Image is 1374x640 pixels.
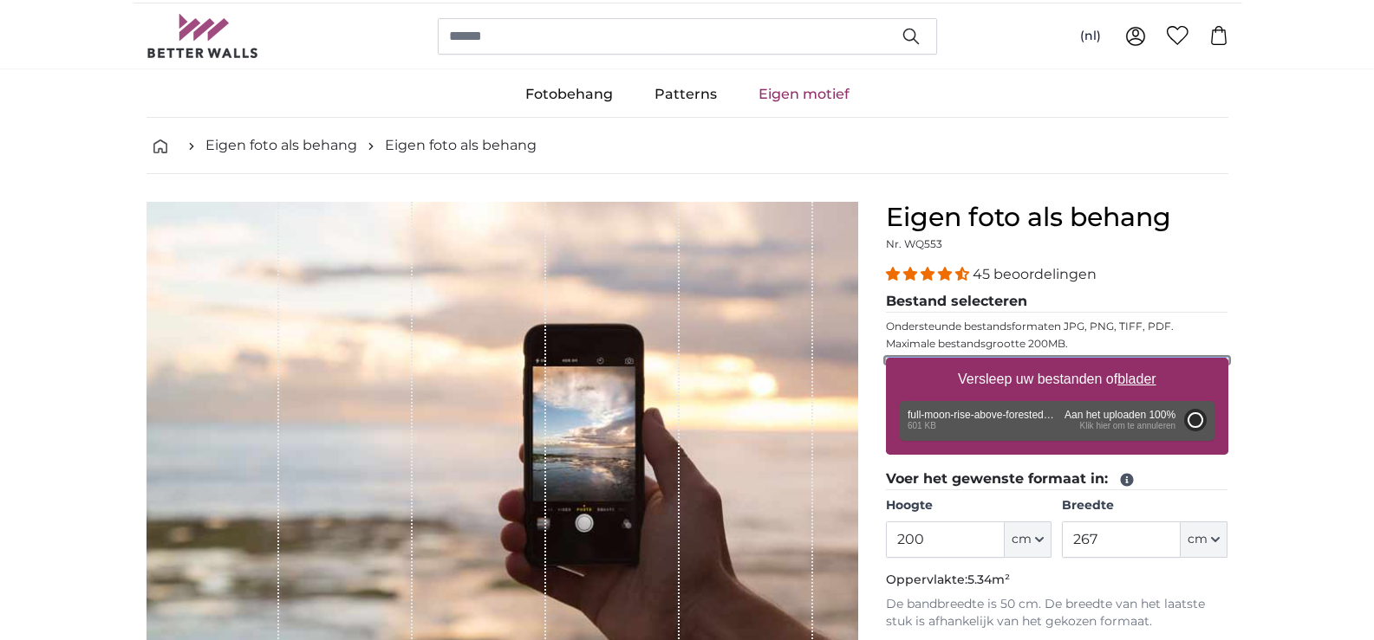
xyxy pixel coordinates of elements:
span: cm [1188,531,1208,548]
u: blader [1117,372,1156,386]
a: Fotobehang [505,72,634,117]
h1: Eigen foto als behang [886,202,1228,233]
a: Patterns [634,72,738,117]
label: Breedte [1062,497,1227,514]
span: 5.34m² [967,572,1010,587]
legend: Voer het gewenste formaat in: [886,469,1228,490]
a: Eigen foto als behang [205,135,357,156]
span: cm [1012,531,1032,548]
legend: Bestand selecteren [886,291,1228,313]
span: Nr. WQ553 [886,237,942,250]
span: 45 beoordelingen [973,266,1097,282]
p: De bandbreedte is 50 cm. De breedte van het laatste stuk is afhankelijk van het gekozen formaat. [886,596,1228,630]
a: Eigen foto als behang [385,135,537,156]
p: Oppervlakte: [886,572,1228,589]
button: cm [1181,521,1227,558]
img: Betterwalls [147,14,259,58]
a: Eigen motief [738,72,870,117]
nav: breadcrumbs [147,118,1228,174]
span: 4.36 stars [886,266,973,282]
button: cm [1005,521,1052,558]
p: Ondersteunde bestandsformaten JPG, PNG, TIFF, PDF. [886,320,1228,333]
label: Hoogte [886,497,1052,514]
p: Maximale bestandsgrootte 200MB. [886,337,1228,351]
label: Versleep uw bestanden of [951,362,1163,397]
button: (nl) [1066,21,1115,52]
